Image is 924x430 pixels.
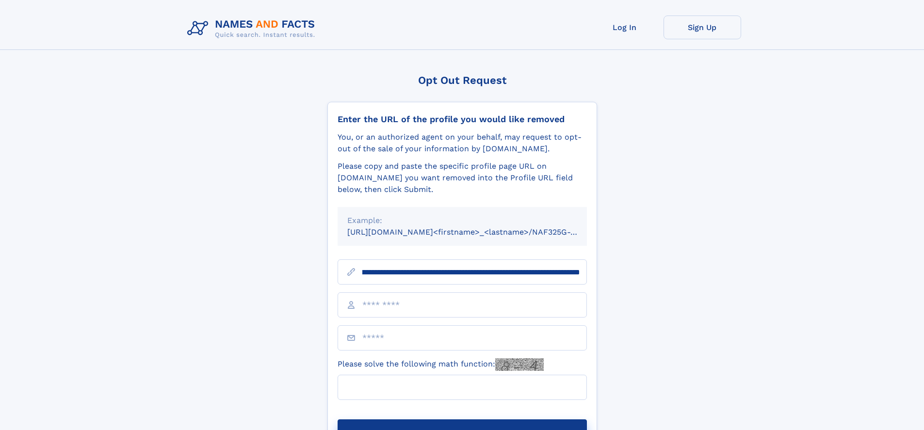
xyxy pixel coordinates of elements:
[338,358,544,371] label: Please solve the following math function:
[338,160,587,195] div: Please copy and paste the specific profile page URL on [DOMAIN_NAME] you want removed into the Pr...
[664,16,741,39] a: Sign Up
[183,16,323,42] img: Logo Names and Facts
[338,131,587,155] div: You, or an authorized agent on your behalf, may request to opt-out of the sale of your informatio...
[338,114,587,125] div: Enter the URL of the profile you would like removed
[327,74,597,86] div: Opt Out Request
[586,16,664,39] a: Log In
[347,215,577,226] div: Example:
[347,227,605,237] small: [URL][DOMAIN_NAME]<firstname>_<lastname>/NAF325G-xxxxxxxx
